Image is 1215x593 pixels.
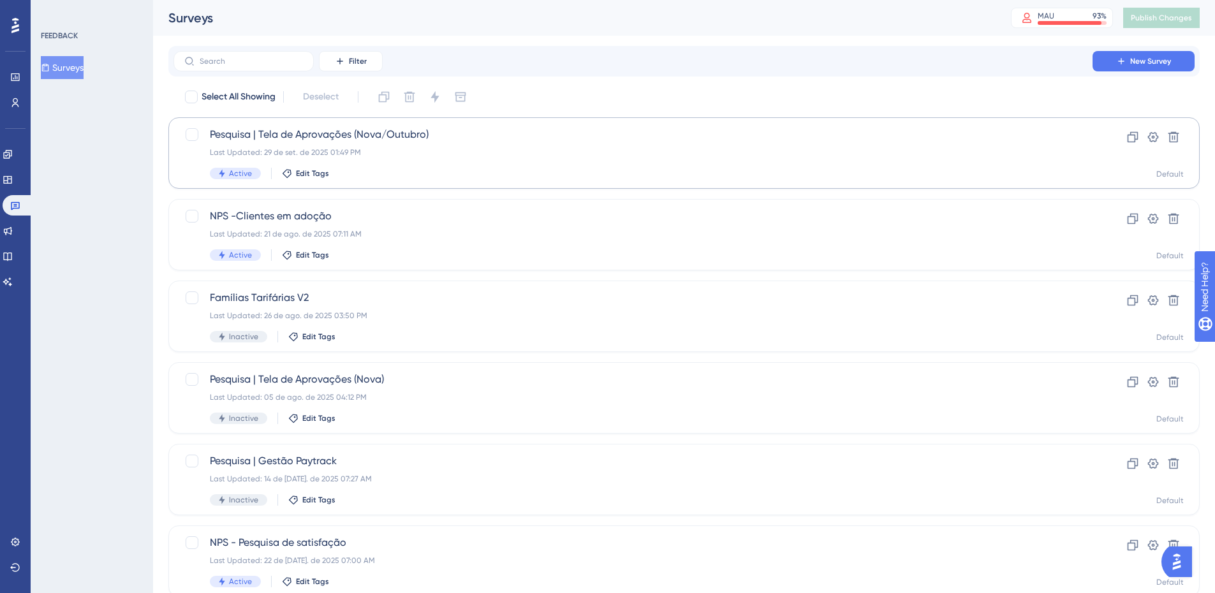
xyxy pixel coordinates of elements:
[30,3,80,18] span: Need Help?
[1038,11,1054,21] div: MAU
[288,495,335,505] button: Edit Tags
[229,168,252,179] span: Active
[282,576,329,587] button: Edit Tags
[302,413,335,423] span: Edit Tags
[302,495,335,505] span: Edit Tags
[210,147,1056,157] div: Last Updated: 29 de set. de 2025 01:49 PM
[229,332,258,342] span: Inactive
[282,168,329,179] button: Edit Tags
[210,209,1056,224] span: NPS -Clientes em adoção
[296,576,329,587] span: Edit Tags
[1131,13,1192,23] span: Publish Changes
[1156,577,1184,587] div: Default
[168,9,979,27] div: Surveys
[296,168,329,179] span: Edit Tags
[1093,51,1195,71] button: New Survey
[1130,56,1171,66] span: New Survey
[1156,414,1184,424] div: Default
[210,290,1056,305] span: Famílias Tarifárias V2
[229,413,258,423] span: Inactive
[1156,495,1184,506] div: Default
[41,31,78,41] div: FEEDBACK
[282,250,329,260] button: Edit Tags
[288,332,335,342] button: Edit Tags
[229,576,252,587] span: Active
[302,332,335,342] span: Edit Tags
[229,250,252,260] span: Active
[210,555,1056,566] div: Last Updated: 22 de [DATE]. de 2025 07:00 AM
[41,56,84,79] button: Surveys
[291,85,350,108] button: Deselect
[1093,11,1107,21] div: 93 %
[1156,169,1184,179] div: Default
[1156,332,1184,342] div: Default
[1161,543,1200,581] iframe: UserGuiding AI Assistant Launcher
[303,89,339,105] span: Deselect
[319,51,383,71] button: Filter
[210,127,1056,142] span: Pesquisa | Tela de Aprovações (Nova/Outubro)
[296,250,329,260] span: Edit Tags
[288,413,335,423] button: Edit Tags
[210,474,1056,484] div: Last Updated: 14 de [DATE]. de 2025 07:27 AM
[210,392,1056,402] div: Last Updated: 05 de ago. de 2025 04:12 PM
[210,229,1056,239] div: Last Updated: 21 de ago. de 2025 07:11 AM
[229,495,258,505] span: Inactive
[349,56,367,66] span: Filter
[210,453,1056,469] span: Pesquisa | Gestão Paytrack
[210,372,1056,387] span: Pesquisa | Tela de Aprovações (Nova)
[210,311,1056,321] div: Last Updated: 26 de ago. de 2025 03:50 PM
[202,89,276,105] span: Select All Showing
[200,57,303,66] input: Search
[1156,251,1184,261] div: Default
[210,535,1056,550] span: NPS - Pesquisa de satisfação
[1123,8,1200,28] button: Publish Changes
